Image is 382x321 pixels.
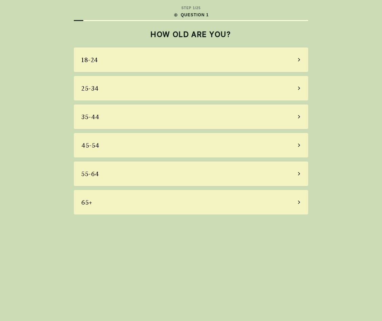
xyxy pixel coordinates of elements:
[74,30,308,39] h2: HOW OLD ARE YOU?
[81,55,98,64] div: 18-24
[81,112,100,121] div: 35-44
[81,84,99,93] div: 25-34
[173,12,209,18] div: QUESTION 1
[181,5,200,11] div: STEP 1 / 25
[81,169,99,178] div: 55-64
[81,141,100,150] div: 45-54
[81,198,92,207] div: 65+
